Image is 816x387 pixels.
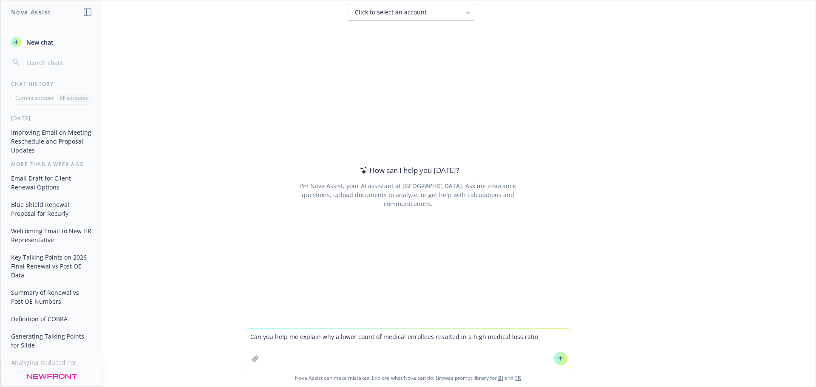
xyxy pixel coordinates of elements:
button: Generating Talking Points for Slide [8,329,96,352]
button: Blue Shield Renewal Proposal for Recurly [8,198,96,220]
span: New chat [25,38,54,47]
p: Current account [15,94,54,102]
button: Welcoming Email to New HR Representative [8,224,96,247]
div: More than a week ago [1,161,102,168]
button: Analyzing Reduced Per Employee Costs [8,356,96,379]
button: New chat [8,34,96,50]
div: Chat History [1,80,102,88]
p: All accounts [59,94,88,102]
a: BI [498,374,503,381]
textarea: Can you help me explain why a lower count of medical enrollees resulted in a high medical loss ratio [245,329,571,369]
a: TR [515,374,521,381]
div: How can I help you [DATE]? [357,165,459,176]
span: Nova Assist can make mistakes. Explore what Nova can do: Browse prompt library for and [4,369,812,387]
h1: Nova Assist [11,8,51,17]
button: Email Draft for Client Renewal Options [8,171,96,194]
button: Key Talking Points on 2026 Final Renewal vs Post OE Data [8,250,96,282]
button: Summary of Renewal vs Post OE Numbers [8,285,96,308]
button: Click to select an account [348,4,475,21]
input: Search chats [25,56,92,68]
span: Click to select an account [355,8,427,17]
div: [DATE] [1,115,102,122]
button: Improving Email on Meeting Reschedule and Proposal Updates [8,125,96,157]
div: I'm Nova Assist, your AI assistant at [GEOGRAPHIC_DATA]. Ask me insurance questions, upload docum... [288,181,527,208]
button: Definition of COBRA [8,312,96,326]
